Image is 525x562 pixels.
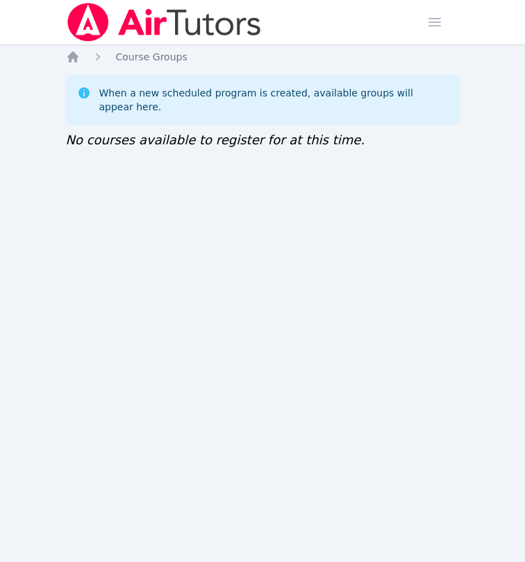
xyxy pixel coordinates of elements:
img: Air Tutors [66,3,262,42]
nav: Breadcrumb [66,50,460,64]
span: No courses available to register for at this time. [66,133,365,147]
div: When a new scheduled program is created, available groups will appear here. [99,86,449,114]
span: Course Groups [116,51,187,62]
a: Course Groups [116,50,187,64]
